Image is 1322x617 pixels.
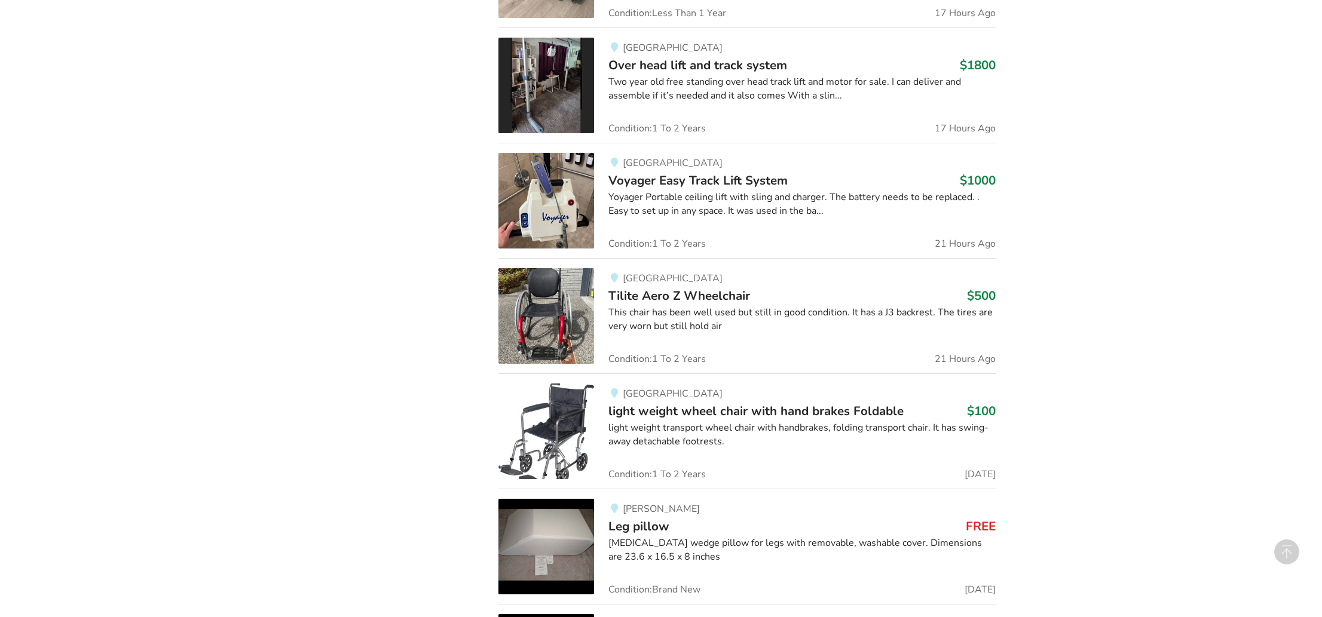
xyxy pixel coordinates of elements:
a: mobility-light weight wheel chair with hand brakes foldable [GEOGRAPHIC_DATA]light weight wheel c... [498,373,995,489]
span: Voyager Easy Track Lift System [608,172,788,189]
h3: $1000 [960,173,996,188]
span: Tilite Aero Z Wheelchair [608,287,750,304]
span: 17 Hours Ago [935,124,996,133]
span: [DATE] [965,469,996,479]
span: [DATE] [965,585,996,594]
div: Two year old free standing over head track lift and motor for sale. I can deliver and assemble if... [608,75,995,103]
a: bedroom equipment-leg pillow [PERSON_NAME]Leg pillowFREE[MEDICAL_DATA] wedge pillow for legs with... [498,489,995,604]
span: [GEOGRAPHIC_DATA] [623,272,723,285]
span: 17 Hours Ago [935,8,996,18]
span: Leg pillow [608,518,669,535]
span: Condition: 1 To 2 Years [608,469,706,479]
img: mobility-light weight wheel chair with hand brakes foldable [498,383,594,479]
span: Condition: 1 To 2 Years [608,124,706,133]
div: [MEDICAL_DATA] wedge pillow for legs with removable, washable cover. Dimensions are 23.6 x 16.5 x... [608,536,995,564]
a: mobility-tilite aero z wheelchair [GEOGRAPHIC_DATA]Tilite Aero Z Wheelchair$500This chair has bee... [498,258,995,373]
img: transfer aids-voyager easy track lift system [498,153,594,248]
span: Condition: 1 To 2 Years [608,239,706,248]
div: Yoyager Portable ceiling lift with sling and charger. The battery needs to be replaced. . Easy to... [608,191,995,218]
span: Over head lift and track system [608,57,787,73]
img: mobility-tilite aero z wheelchair [498,268,594,364]
h3: $1800 [960,57,996,73]
span: [PERSON_NAME] [623,502,700,515]
span: light weight wheel chair with hand brakes Foldable [608,403,904,419]
span: 21 Hours Ago [935,354,996,364]
h3: $500 [967,288,996,303]
span: [GEOGRAPHIC_DATA] [623,387,723,400]
span: Condition: Brand New [608,585,700,594]
span: 21 Hours Ago [935,239,996,248]
h3: $100 [967,403,996,419]
span: Condition: Less Than 1 Year [608,8,726,18]
h3: FREE [966,518,996,534]
img: transfer aids-over head lift and track system [498,38,594,133]
a: transfer aids-over head lift and track system [GEOGRAPHIC_DATA]Over head lift and track system$18... [498,27,995,143]
span: [GEOGRAPHIC_DATA] [623,156,723,170]
span: [GEOGRAPHIC_DATA] [623,41,723,54]
img: bedroom equipment-leg pillow [498,499,594,594]
div: light weight transport wheel chair with handbrakes, folding transport chair. It has swing-away de... [608,421,995,449]
span: Condition: 1 To 2 Years [608,354,706,364]
a: transfer aids-voyager easy track lift system[GEOGRAPHIC_DATA]Voyager Easy Track Lift System$1000Y... [498,143,995,258]
div: This chair has been well used but still in good condition. It has a J3 backrest. The tires are ve... [608,306,995,333]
